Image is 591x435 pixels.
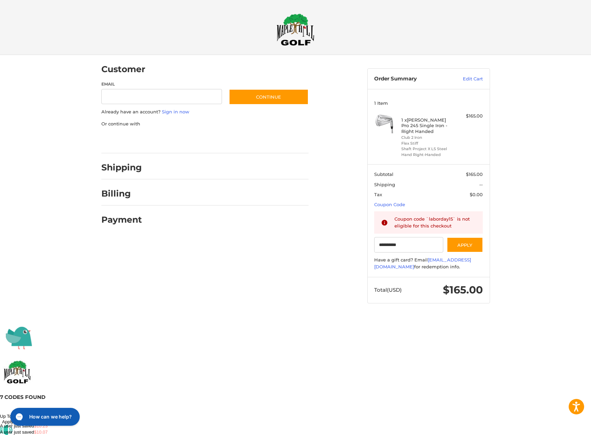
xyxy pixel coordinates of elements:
[479,182,483,187] span: --
[456,113,483,120] div: $165.00
[7,405,82,428] iframe: Gorgias live chat messenger
[443,283,483,296] span: $165.00
[34,430,48,435] span: $10.07
[229,89,309,105] button: Continue
[374,257,483,270] div: Have a gift card? Email for redemption info.
[374,100,483,106] h3: 1 Item
[401,152,454,158] li: Hand Right-Handed
[401,146,454,152] li: Shaft Project X LS Steel
[374,192,382,197] span: Tax
[101,109,309,115] p: Already have an account?
[374,202,405,207] a: Coupon Code
[448,76,483,82] a: Edit Cart
[401,141,454,146] li: Flex Stiff
[447,237,483,253] button: Apply
[534,416,591,435] iframe: Google Customer Reviews
[394,216,476,229] div: Coupon code `laborday15` is not eligible for this checkout
[101,162,142,173] h2: Shipping
[101,81,222,87] label: Email
[374,171,393,177] span: Subtotal
[101,121,309,127] p: Or continue with
[374,76,448,82] h3: Order Summary
[215,134,267,146] iframe: PayPal-venmo
[2,419,27,424] span: Apply Codes
[466,171,483,177] span: $165.00
[401,117,454,134] h4: 1 x [PERSON_NAME] Pro 245 Single Iron - Right Handed
[162,109,189,114] a: Sign in now
[374,237,443,253] input: Gift Certificate or Coupon Code
[470,192,483,197] span: $0.00
[277,13,314,46] img: Maple Hill Golf
[101,188,142,199] h2: Billing
[101,64,145,75] h2: Customer
[101,214,142,225] h2: Payment
[374,257,471,269] a: [EMAIL_ADDRESS][DOMAIN_NAME]
[374,287,402,293] span: Total (USD)
[99,134,150,146] iframe: PayPal-paypal
[401,135,454,141] li: Club 2 Iron
[374,182,395,187] span: Shipping
[157,134,209,146] iframe: PayPal-paylater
